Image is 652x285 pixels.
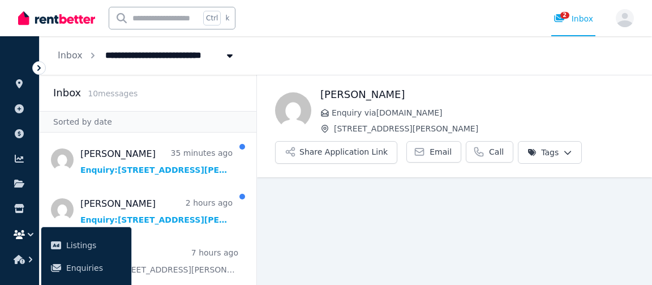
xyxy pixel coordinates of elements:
span: Call [489,146,504,158]
span: 10 message s [88,89,138,98]
button: Tags [518,141,582,164]
a: Listings [46,234,127,257]
span: Email [430,146,452,158]
span: Tags [527,147,559,158]
span: Enquiry via [DOMAIN_NAME] [332,107,634,118]
nav: Breadcrumb [40,36,254,75]
img: RentBetter [18,10,95,27]
span: 2 [560,12,569,19]
h1: [PERSON_NAME] [320,87,634,103]
span: Enquiries [66,261,122,275]
a: Enquiries [46,257,127,279]
a: Call [466,141,513,163]
button: Share Application Link [275,141,397,164]
img: Marita Henckel Letellier [275,92,311,129]
h2: Inbox [53,85,81,101]
a: Inbox [58,50,83,61]
a: jisun7 hours agoEnquiry:[STREET_ADDRESS][PERSON_NAME]. [80,247,238,275]
span: k [225,14,229,23]
div: Inbox [554,13,593,24]
span: [STREET_ADDRESS][PERSON_NAME] [334,123,634,134]
a: Email [406,141,461,163]
a: [PERSON_NAME]2 hours agoEnquiry:[STREET_ADDRESS][PERSON_NAME]. [80,197,233,226]
span: Listings [66,239,122,252]
div: Sorted by date [40,111,256,133]
a: [PERSON_NAME]35 minutes agoEnquiry:[STREET_ADDRESS][PERSON_NAME]. [80,147,233,176]
span: Ctrl [203,11,221,25]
